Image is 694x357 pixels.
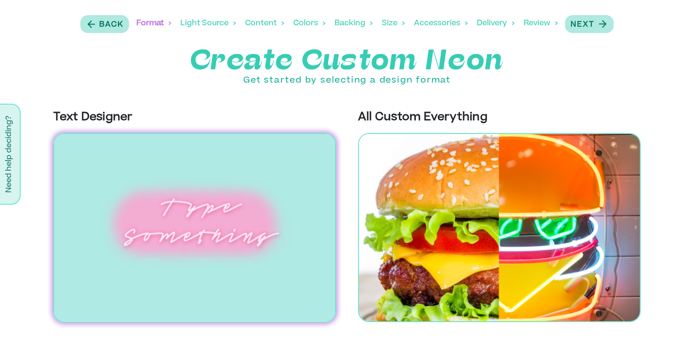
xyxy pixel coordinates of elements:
div: Colors [293,9,325,38]
img: All Custom Everything [358,133,641,322]
div: Light Source [180,9,236,38]
div: Content [245,9,284,38]
div: Size [382,9,405,38]
div: Review [524,9,558,38]
p: Back [99,19,123,30]
div: Format [136,9,171,38]
img: Text Designer [53,133,336,323]
iframe: Chat Widget [648,313,694,357]
p: Next [571,19,594,30]
button: Next [565,15,614,33]
p: Text Designer [53,109,336,126]
p: All Custom Everything [358,109,641,126]
div: Delivery [477,9,515,38]
div: Backing [335,9,373,38]
div: Accessories [414,9,468,38]
button: Back [80,15,129,33]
